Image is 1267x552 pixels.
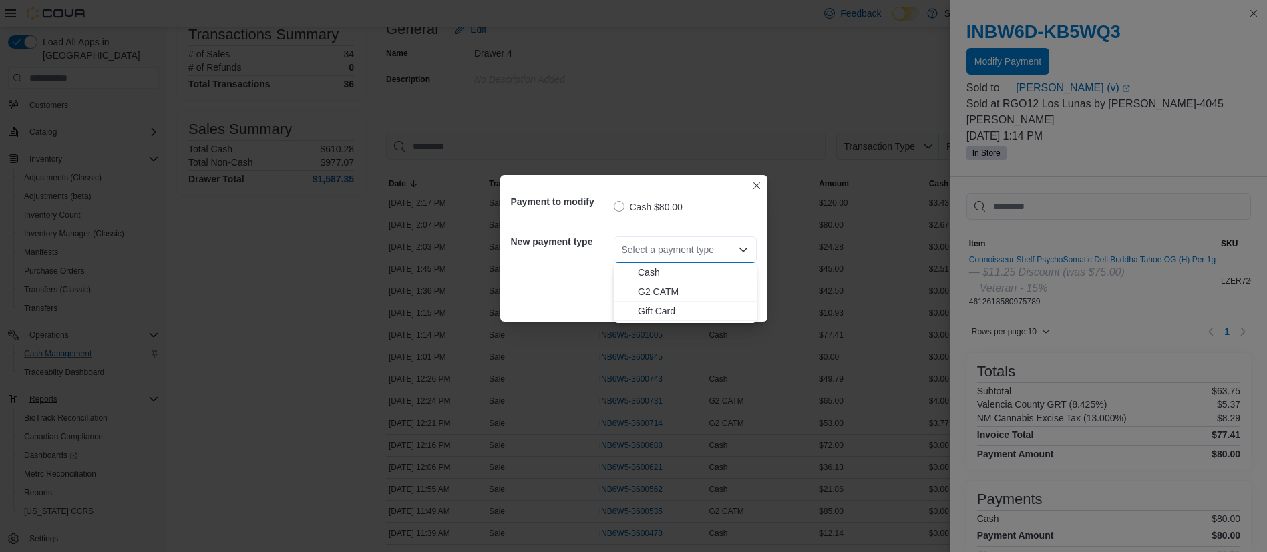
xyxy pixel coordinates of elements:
span: Cash [638,266,749,279]
button: Closes this modal window [749,178,765,194]
span: Gift Card [638,304,749,318]
span: G2 CATM [638,285,749,298]
button: Cash [614,263,757,282]
button: Close list of options [738,244,749,255]
div: Choose from the following options [614,263,757,321]
label: Cash $80.00 [614,199,683,215]
button: Gift Card [614,302,757,321]
h5: Payment to modify [511,188,611,215]
button: G2 CATM [614,282,757,302]
input: Accessible screen reader label [622,242,623,258]
h5: New payment type [511,228,611,255]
